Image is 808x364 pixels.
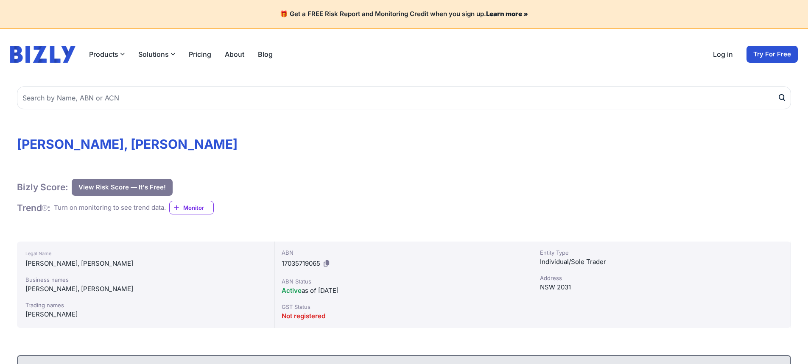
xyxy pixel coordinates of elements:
[17,136,791,152] h1: [PERSON_NAME], [PERSON_NAME]
[10,10,798,18] h4: 🎁 Get a FREE Risk Report and Monitoring Credit when you sign up.
[25,275,266,284] div: Business names
[169,201,214,214] a: Monitor
[225,49,244,59] a: About
[540,248,784,257] div: Entity Type
[540,282,784,292] div: NSW 2031
[189,49,211,59] a: Pricing
[89,49,125,59] button: Products
[17,181,68,193] h1: Bizly Score:
[25,301,266,309] div: Trading names
[746,46,798,63] a: Try For Free
[183,203,213,212] span: Monitor
[25,284,266,294] div: [PERSON_NAME], [PERSON_NAME]
[72,179,173,196] button: View Risk Score — It's Free!
[282,277,526,286] div: ABN Status
[282,286,302,295] span: Active
[282,303,526,311] div: GST Status
[540,257,784,267] div: Individual/Sole Trader
[282,259,320,267] span: 17035719065
[25,309,266,320] div: [PERSON_NAME]
[282,312,325,320] span: Not registered
[54,203,166,213] div: Turn on monitoring to see trend data.
[17,86,791,109] input: Search by Name, ABN or ACN
[138,49,175,59] button: Solutions
[713,49,733,59] a: Log in
[540,274,784,282] div: Address
[486,10,528,18] a: Learn more »
[258,49,273,59] a: Blog
[25,258,266,269] div: [PERSON_NAME], [PERSON_NAME]
[282,248,526,257] div: ABN
[282,286,526,296] div: as of [DATE]
[25,248,266,258] div: Legal Name
[17,202,50,214] h1: Trend :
